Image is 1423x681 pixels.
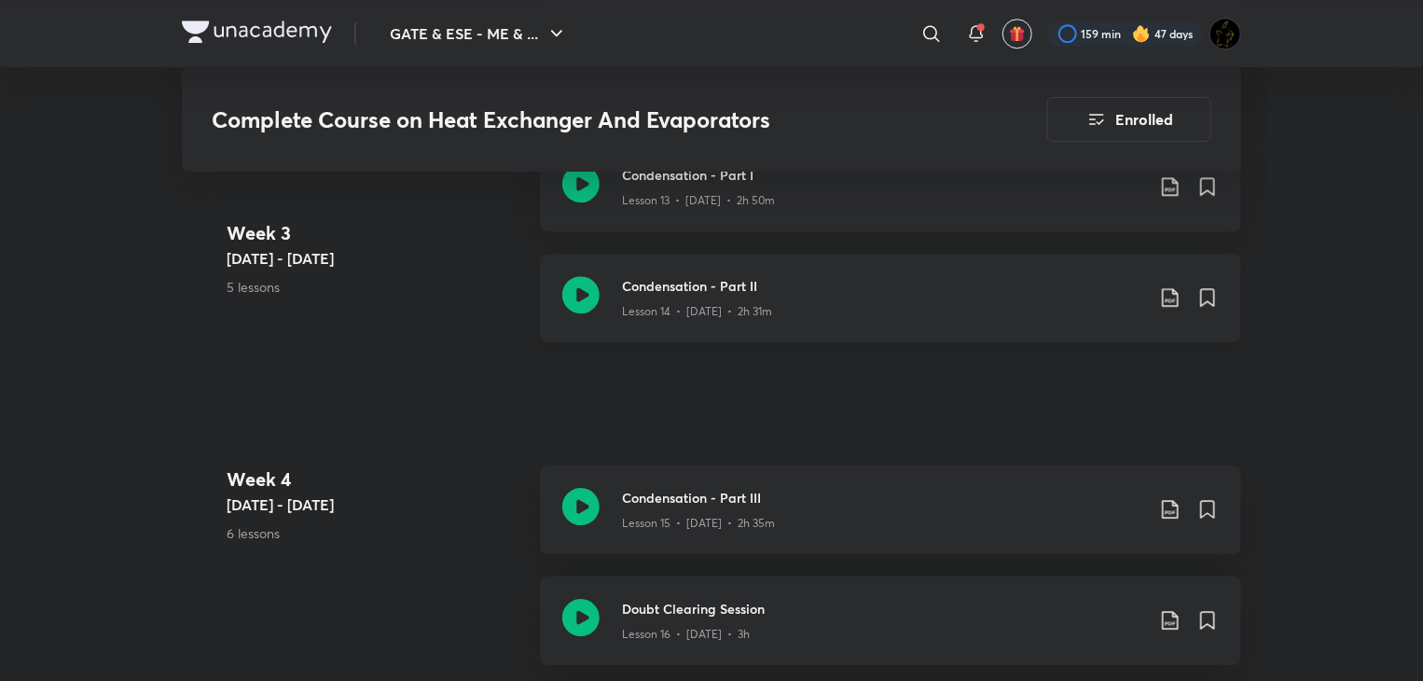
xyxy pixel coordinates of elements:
[1209,18,1241,49] img: Ranit Maity01
[622,515,775,532] p: Lesson 15 • [DATE] • 2h 35m
[622,276,1144,296] h3: Condensation - Part II
[622,303,772,320] p: Lesson 14 • [DATE] • 2h 31m
[1047,97,1211,142] button: Enrolled
[227,493,525,516] h5: [DATE] - [DATE]
[227,247,525,270] h5: [DATE] - [DATE]
[212,106,942,133] h3: Complete Course on Heat Exchanger And Evaporators
[227,219,525,247] h4: Week 3
[622,488,1144,507] h3: Condensation - Part III
[622,165,1144,185] h3: Condensation - Part I
[227,277,525,297] p: 5 lessons
[540,466,1241,577] a: Condensation - Part IIILesson 15 • [DATE] • 2h 35m
[622,192,775,209] p: Lesson 13 • [DATE] • 2h 50m
[182,21,332,48] a: Company Logo
[540,143,1241,254] a: Condensation - Part ILesson 13 • [DATE] • 2h 50m
[622,599,1144,618] h3: Doubt Clearing Session
[227,523,525,543] p: 6 lessons
[1009,25,1026,42] img: avatar
[622,626,750,643] p: Lesson 16 • [DATE] • 3h
[1132,24,1151,43] img: streak
[379,15,579,52] button: GATE & ESE - ME & ...
[227,466,525,493] h4: Week 4
[182,21,332,43] img: Company Logo
[540,254,1241,365] a: Condensation - Part IILesson 14 • [DATE] • 2h 31m
[1002,19,1032,49] button: avatar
